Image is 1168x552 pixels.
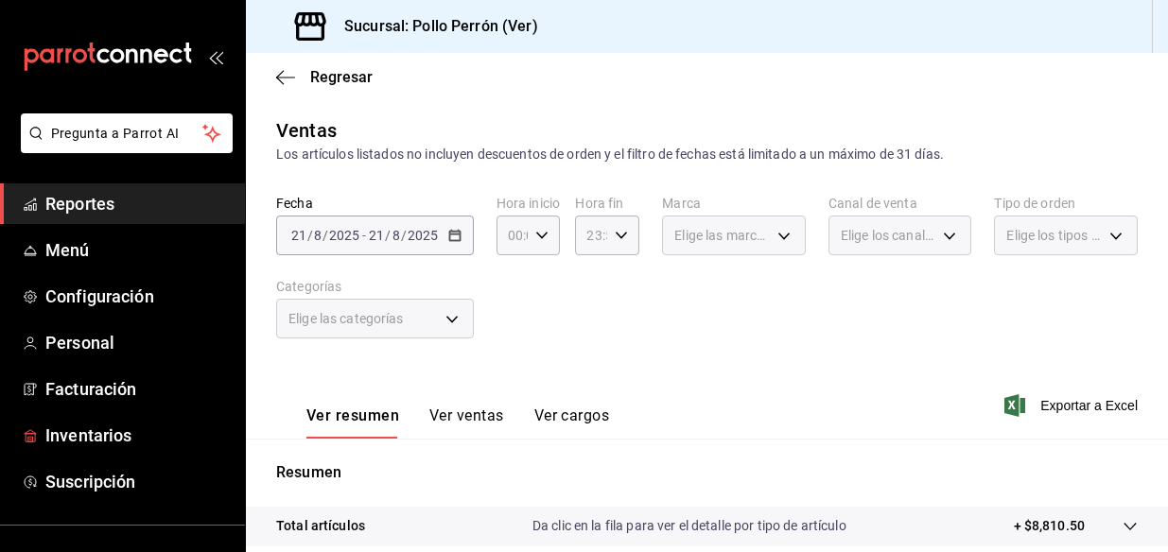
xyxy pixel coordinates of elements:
[575,197,639,210] label: Hora fin
[497,197,561,210] label: Hora inicio
[276,116,337,145] div: Ventas
[662,197,806,210] label: Marca
[362,228,366,243] span: -
[45,237,230,263] span: Menú
[45,191,230,216] span: Reportes
[313,228,323,243] input: --
[307,228,313,243] span: /
[532,516,846,536] p: Da clic en la fila para ver el detalle por tipo de artículo
[401,228,407,243] span: /
[45,376,230,402] span: Facturación
[45,423,230,448] span: Inventarios
[306,406,609,439] div: navigation tabs
[1008,394,1138,417] button: Exportar a Excel
[208,49,223,64] button: open_drawer_menu
[276,516,365,536] p: Total artículos
[276,68,373,86] button: Regresar
[841,226,937,245] span: Elige los canales de venta
[290,228,307,243] input: --
[392,228,401,243] input: --
[429,406,504,439] button: Ver ventas
[45,330,230,355] span: Personal
[385,228,391,243] span: /
[328,228,360,243] input: ----
[288,309,404,328] span: Elige las categorías
[329,15,538,38] h3: Sucursal: Pollo Perrón (Ver)
[21,113,233,153] button: Pregunta a Parrot AI
[828,197,972,210] label: Canal de venta
[45,469,230,494] span: Suscripción
[51,124,203,144] span: Pregunta a Parrot AI
[45,284,230,309] span: Configuración
[407,228,439,243] input: ----
[1006,226,1103,245] span: Elige los tipos de orden
[276,461,1138,484] p: Resumen
[368,228,385,243] input: --
[276,197,474,210] label: Fecha
[310,68,373,86] span: Regresar
[994,197,1138,210] label: Tipo de orden
[276,280,474,293] label: Categorías
[13,137,233,157] a: Pregunta a Parrot AI
[276,145,1138,164] div: Los artículos listados no incluyen descuentos de orden y el filtro de fechas está limitado a un m...
[1014,516,1085,536] p: + $8,810.50
[306,406,399,439] button: Ver resumen
[534,406,610,439] button: Ver cargos
[323,228,328,243] span: /
[674,226,771,245] span: Elige las marcas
